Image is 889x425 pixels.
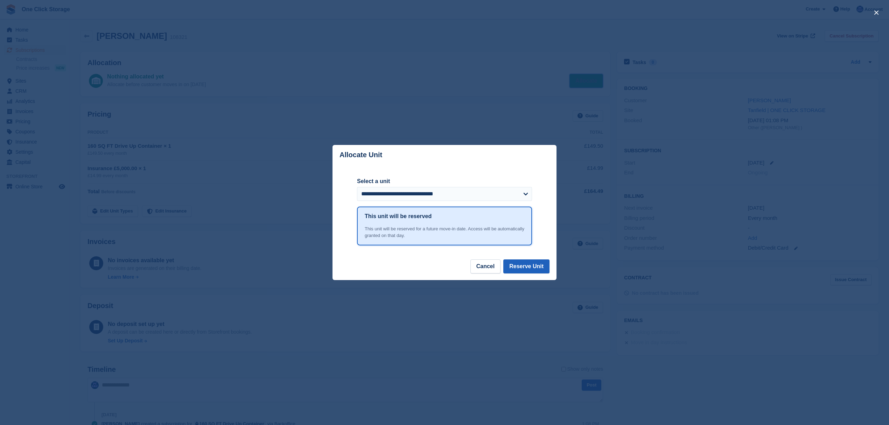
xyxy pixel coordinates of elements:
label: Select a unit [357,177,532,186]
button: Reserve Unit [503,259,549,273]
button: Cancel [470,259,500,273]
h1: This unit will be reserved [365,212,432,221]
button: close [871,7,882,18]
div: This unit will be reserved for a future move-in date. Access will be automatically granted on tha... [365,225,524,239]
p: Allocate Unit [339,151,382,159]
